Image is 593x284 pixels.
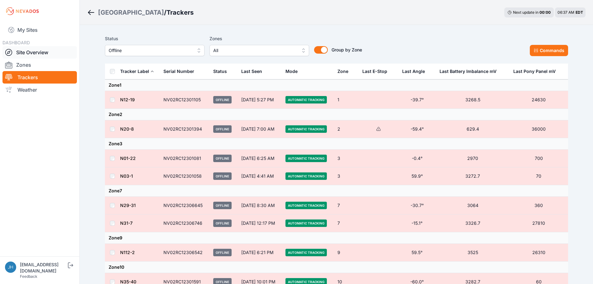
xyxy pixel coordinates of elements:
nav: Breadcrumb [87,4,194,21]
td: 3 [334,150,359,167]
button: Status [213,64,232,79]
td: [DATE] 6:21 PM [238,244,282,262]
img: jhaberkorn@invenergy.com [5,262,16,273]
td: Zone 9 [105,232,568,244]
a: Zones [2,59,77,71]
span: 06:37 AM [558,10,574,15]
td: 3525 [436,244,510,262]
td: [DATE] 12:17 PM [238,214,282,232]
td: -30.7° [398,197,436,214]
td: Zone 3 [105,138,568,150]
a: Feedback [20,274,37,279]
div: Mode [285,68,298,75]
td: 360 [510,197,568,214]
span: Group by Zone [332,47,362,52]
button: Offline [105,45,205,56]
span: All [213,47,297,54]
td: 7 [334,197,359,214]
img: Nevados [5,6,40,16]
button: All [209,45,309,56]
td: -59.4° [398,120,436,138]
span: Offline [213,155,232,162]
a: N20-8 [120,126,134,132]
div: Status [213,68,227,75]
td: 27810 [510,214,568,232]
div: Serial Number [163,68,194,75]
button: Zone [337,64,353,79]
span: Automatic Tracking [285,155,327,162]
button: Commands [530,45,568,56]
div: Last Pony Panel mV [513,68,556,75]
button: Last Pony Panel mV [513,64,561,79]
a: N112-2 [120,250,135,255]
td: [DATE] 5:27 PM [238,91,282,109]
span: EDT [576,10,583,15]
td: 2 [334,120,359,138]
span: Offline [213,249,232,256]
div: Last Angle [402,68,425,75]
label: Zones [209,35,309,42]
a: [GEOGRAPHIC_DATA] [98,8,164,17]
span: Automatic Tracking [285,125,327,133]
a: N12-19 [120,97,135,102]
td: [DATE] 6:25 AM [238,150,282,167]
a: Trackers [2,71,77,84]
td: 3064 [436,197,510,214]
a: N01-22 [120,156,136,161]
a: N31-7 [120,220,133,226]
button: Mode [285,64,303,79]
button: Last E-Stop [362,64,392,79]
span: Automatic Tracking [285,249,327,256]
td: NV02RC12301081 [160,150,210,167]
td: 59.5° [398,244,436,262]
td: 2970 [436,150,510,167]
td: 9 [334,244,359,262]
td: NV02RC12301394 [160,120,210,138]
td: Zone 1 [105,79,568,91]
td: 3272.7 [436,167,510,185]
td: 70 [510,167,568,185]
td: NV02RC12306542 [160,244,210,262]
td: [DATE] 8:30 AM [238,197,282,214]
span: Offline [213,219,232,227]
div: Last E-Stop [362,68,387,75]
a: Site Overview [2,46,77,59]
div: Tracker Label [120,68,149,75]
span: Automatic Tracking [285,202,327,209]
span: Offline [213,125,232,133]
td: Zone 2 [105,109,568,120]
span: Offline [109,47,192,54]
td: NV02RC12301105 [160,91,210,109]
td: 3326.7 [436,214,510,232]
button: Last Angle [402,64,430,79]
div: Last Battery Imbalance mV [440,68,497,75]
td: 629.4 [436,120,510,138]
button: Last Battery Imbalance mV [440,64,501,79]
h3: Trackers [167,8,194,17]
a: N03-1 [120,173,133,179]
td: 24630 [510,91,568,109]
td: 1 [334,91,359,109]
span: Automatic Tracking [285,96,327,103]
td: [DATE] 4:41 AM [238,167,282,185]
div: Last Seen [241,64,278,79]
button: Tracker Label [120,64,154,79]
td: 7 [334,214,359,232]
td: NV02RC12301058 [160,167,210,185]
a: N29-31 [120,203,136,208]
td: NV02RC12306746 [160,214,210,232]
td: 36000 [510,120,568,138]
button: Serial Number [163,64,199,79]
td: Zone 10 [105,262,568,273]
td: [DATE] 7:00 AM [238,120,282,138]
td: -15.1° [398,214,436,232]
label: Status [105,35,205,42]
td: 59.9° [398,167,436,185]
td: 26310 [510,244,568,262]
span: Offline [213,172,232,180]
span: DASHBOARD [2,40,30,45]
span: Next update in [513,10,539,15]
td: NV02RC12306645 [160,197,210,214]
div: Zone [337,68,348,75]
